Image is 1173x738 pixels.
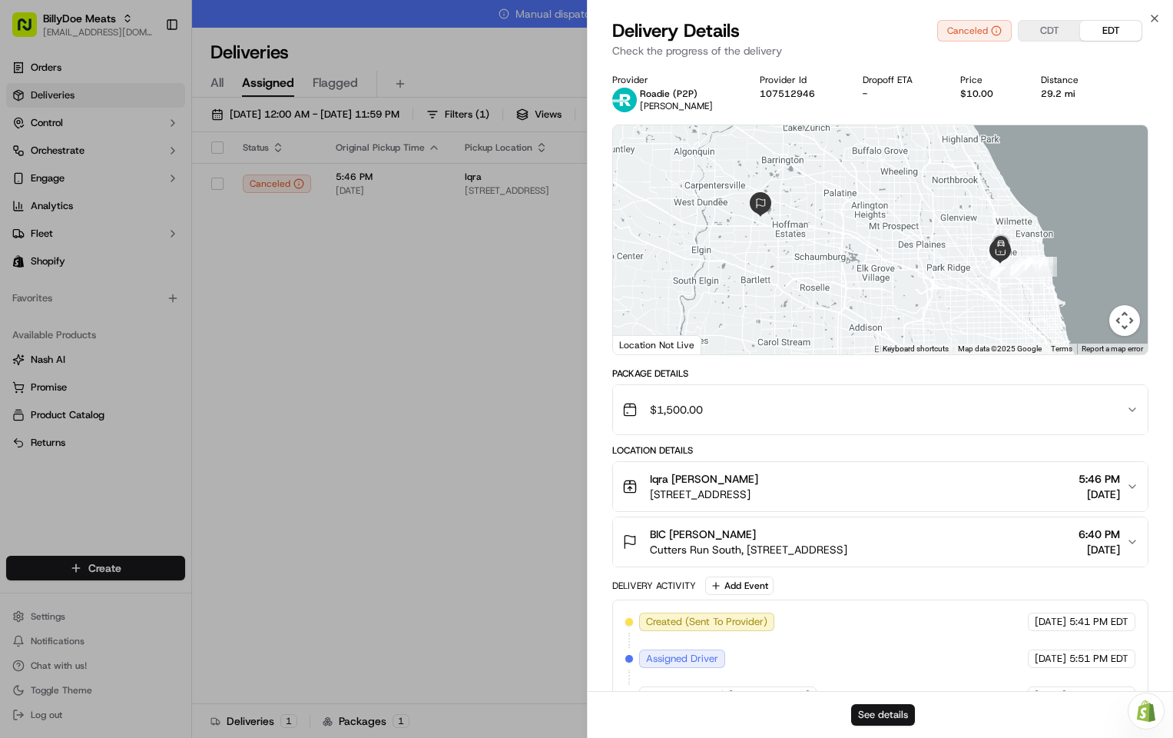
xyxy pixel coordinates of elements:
span: [DATE] [1079,542,1120,557]
div: Location Details [612,444,1149,457]
div: 7 [1012,257,1032,277]
img: Google [617,334,668,354]
span: [DATE] [1035,689,1066,703]
div: Price [960,74,1016,86]
button: Map camera controls [1109,305,1140,336]
button: Canceled [937,20,1012,42]
div: 3 [1029,257,1049,277]
button: EDT [1080,21,1142,41]
div: Dropoff ETA [863,74,936,86]
span: [STREET_ADDRESS] [650,487,758,502]
span: Iqra [PERSON_NAME] [650,471,758,487]
span: Assigned Driver [646,652,718,666]
span: [PERSON_NAME] [729,689,810,703]
div: Package Details [612,367,1149,380]
button: 107512946 [760,88,815,100]
div: 14 [1012,258,1032,278]
span: [DATE] [1035,652,1066,666]
div: Location Not Live [613,335,701,354]
a: 📗Knowledge Base [9,218,124,245]
button: CDT [1019,21,1080,41]
span: 5:51 PM EDT [1069,689,1128,703]
span: Map data ©2025 Google [958,344,1042,353]
div: 1 [1037,257,1057,277]
p: Check the progress of the delivery [612,43,1149,58]
button: Keyboard shortcuts [883,344,949,354]
div: 15 [1005,258,1025,278]
span: API Documentation [145,224,247,239]
button: See details [851,704,915,726]
div: 💻 [130,225,142,238]
span: 6:40 PM [1079,527,1120,542]
span: Created (Sent To Provider) [646,615,767,629]
span: Cutters Run South, [STREET_ADDRESS] [650,542,847,557]
div: 6 [1015,258,1035,278]
p: Welcome 👋 [15,62,280,87]
div: Distance [1041,74,1102,86]
span: Knowledge Base [31,224,118,239]
input: Got a question? Start typing here... [40,100,277,116]
a: Report a map error [1082,344,1143,353]
span: 5:46 PM [1079,471,1120,487]
button: Add Event [705,577,774,595]
img: roadie-logo-v2.jpg [612,88,637,112]
a: Open this area in Google Maps (opens a new window) [617,334,668,354]
a: 💻API Documentation [124,218,253,245]
div: 17 [990,257,1010,277]
div: 4 [1025,257,1045,277]
div: - [863,88,936,100]
span: Driver Updated [646,689,716,703]
div: Provider Id [760,74,838,86]
div: We're available if you need us! [52,163,194,175]
p: Roadie (P2P) [640,88,713,100]
span: Pylon [153,261,186,273]
div: 29.2 mi [1041,88,1102,100]
img: 1736555255976-a54dd68f-1ca7-489b-9aae-adbdc363a1c4 [15,148,43,175]
span: [PERSON_NAME] [640,100,713,112]
span: BIC [PERSON_NAME] [650,527,756,542]
span: [DATE] [1035,615,1066,629]
div: $10.00 [960,88,1016,100]
span: Delivery Details [612,18,740,43]
span: 5:51 PM EDT [1069,652,1128,666]
img: Nash [15,16,46,47]
div: 📗 [15,225,28,238]
span: $1,500.00 [650,402,703,417]
button: Start new chat [261,152,280,171]
a: Terms (opens in new tab) [1051,344,1072,353]
div: 5 [1019,257,1039,277]
span: [DATE] [1079,487,1120,502]
div: 2 [1033,257,1053,277]
a: Powered byPylon [108,261,186,273]
span: 5:41 PM EDT [1069,615,1128,629]
div: Provider [612,74,736,86]
button: Iqra [PERSON_NAME][STREET_ADDRESS]5:46 PM[DATE] [613,462,1148,511]
button: $1,500.00 [613,385,1148,434]
div: Delivery Activity [612,580,696,592]
div: Start new chat [52,148,252,163]
button: BIC [PERSON_NAME]Cutters Run South, [STREET_ADDRESS]6:40 PM[DATE] [613,517,1148,567]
